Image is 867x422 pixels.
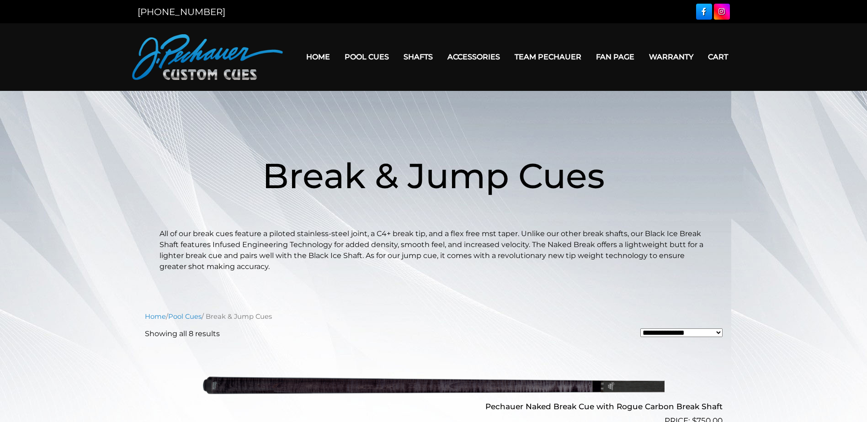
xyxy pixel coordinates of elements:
[337,45,396,69] a: Pool Cues
[262,154,605,197] span: Break & Jump Cues
[701,45,735,69] a: Cart
[138,6,225,17] a: [PHONE_NUMBER]
[640,328,723,337] select: Shop order
[160,228,708,272] p: All of our break cues feature a piloted stainless-steel joint, a C4+ break tip, and a flex free m...
[507,45,589,69] a: Team Pechauer
[168,312,202,321] a: Pool Cues
[589,45,642,69] a: Fan Page
[440,45,507,69] a: Accessories
[396,45,440,69] a: Shafts
[132,34,283,80] img: Pechauer Custom Cues
[145,311,723,322] nav: Breadcrumb
[145,312,166,321] a: Home
[145,398,723,415] h2: Pechauer Naked Break Cue with Rogue Carbon Break Shaft
[642,45,701,69] a: Warranty
[145,328,220,339] p: Showing all 8 results
[299,45,337,69] a: Home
